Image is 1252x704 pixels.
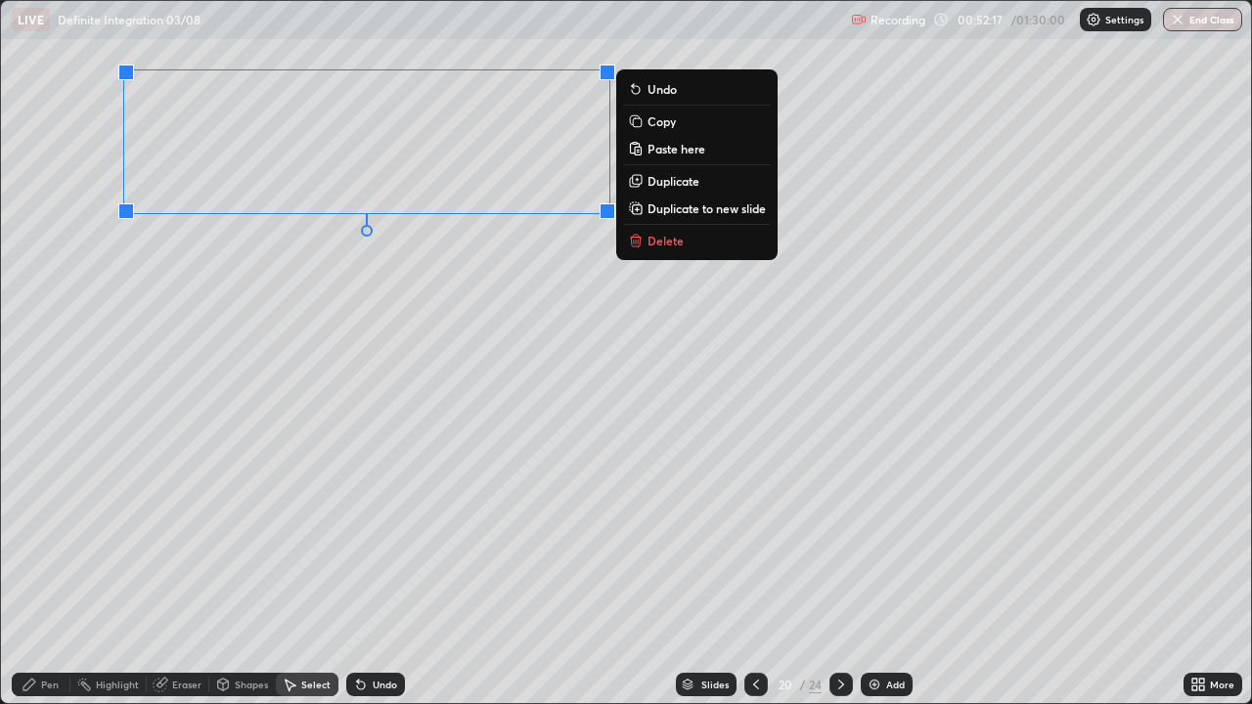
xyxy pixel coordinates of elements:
[58,12,201,27] p: Definite Integration 03/08
[867,677,882,692] img: add-slide-button
[799,679,805,690] div: /
[809,676,822,693] div: 24
[18,12,44,27] p: LIVE
[648,173,699,189] p: Duplicate
[96,680,139,689] div: Highlight
[1210,680,1234,689] div: More
[1105,15,1143,24] p: Settings
[1086,12,1101,27] img: class-settings-icons
[1163,8,1242,31] button: End Class
[886,680,905,689] div: Add
[1170,12,1185,27] img: end-class-cross
[373,680,397,689] div: Undo
[624,137,770,160] button: Paste here
[648,141,705,156] p: Paste here
[648,200,766,216] p: Duplicate to new slide
[871,13,925,27] p: Recording
[624,229,770,252] button: Delete
[624,110,770,133] button: Copy
[41,680,59,689] div: Pen
[648,81,677,97] p: Undo
[624,197,770,220] button: Duplicate to new slide
[624,77,770,101] button: Undo
[301,680,331,689] div: Select
[624,169,770,193] button: Duplicate
[235,680,268,689] div: Shapes
[648,233,684,248] p: Delete
[851,12,867,27] img: recording.375f2c34.svg
[648,113,676,129] p: Copy
[776,679,795,690] div: 20
[172,680,201,689] div: Eraser
[701,680,729,689] div: Slides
